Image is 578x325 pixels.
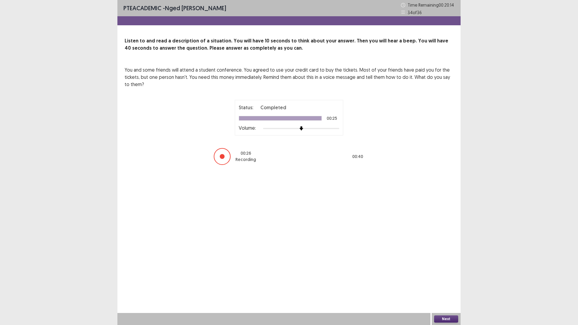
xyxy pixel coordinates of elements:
p: 34 of 36 [408,9,422,16]
p: You and some friends will attend a student conference. You agreed to use your credit card to buy ... [125,66,453,88]
span: PTE academic [123,4,161,12]
p: Recording [235,156,256,163]
img: arrow-thumb [299,126,303,131]
p: 00:25 [327,116,337,120]
button: Next [434,315,458,323]
p: Completed [260,104,286,111]
p: Listen to and read a description of a situation. You will have 10 seconds to think about your ans... [125,37,453,52]
p: Volume: [239,124,256,132]
p: 00 : 26 [241,150,251,156]
p: Status: [239,104,253,111]
p: - Nged [PERSON_NAME] [123,4,226,13]
p: 00 : 40 [352,153,363,160]
p: Time Remaining 00 : 20 : 14 [408,2,455,8]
